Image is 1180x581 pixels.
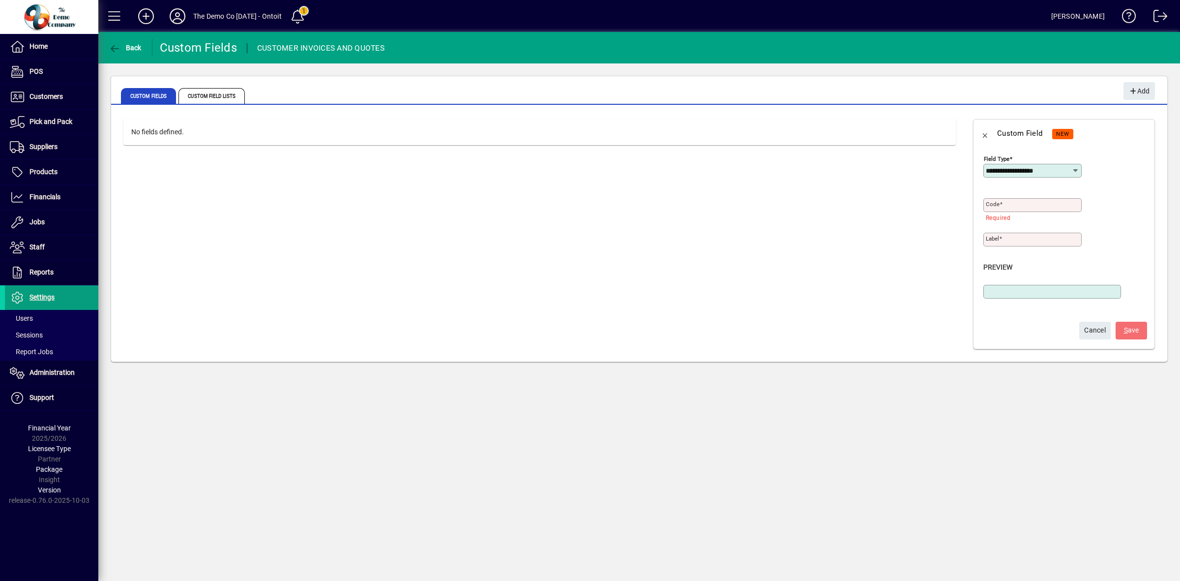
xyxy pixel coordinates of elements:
[10,331,43,339] span: Sessions
[5,160,98,184] a: Products
[997,125,1042,141] div: Custom Field
[29,394,54,401] span: Support
[10,348,53,356] span: Report Jobs
[29,118,72,125] span: Pick and Pack
[109,44,142,52] span: Back
[5,235,98,260] a: Staff
[986,212,1074,222] mat-error: Required
[29,42,48,50] span: Home
[5,60,98,84] a: POS
[29,368,75,376] span: Administration
[986,201,1000,208] mat-label: Code
[29,243,45,251] span: Staff
[123,119,956,145] div: No fields defined.
[5,110,98,134] a: Pick and Pack
[160,40,237,56] div: Custom Fields
[38,486,61,494] span: Version
[1128,83,1150,99] span: Add
[5,85,98,109] a: Customers
[5,361,98,385] a: Administration
[1116,322,1147,339] button: Save
[28,424,71,432] span: Financial Year
[5,210,98,235] a: Jobs
[130,7,162,25] button: Add
[983,263,1012,271] span: Preview
[5,135,98,159] a: Suppliers
[178,88,245,104] span: Custom Field Lists
[1115,2,1136,34] a: Knowledge Base
[5,343,98,360] a: Report Jobs
[29,92,63,100] span: Customers
[1124,322,1139,338] span: ave
[986,235,999,242] mat-label: Label
[5,260,98,285] a: Reports
[1146,2,1168,34] a: Logout
[29,168,58,176] span: Products
[1123,82,1155,100] button: Add
[1051,8,1105,24] div: [PERSON_NAME]
[29,143,58,151] span: Suppliers
[1084,322,1106,338] span: Cancel
[28,445,71,453] span: Licensee Type
[5,327,98,343] a: Sessions
[29,67,43,75] span: POS
[162,7,193,25] button: Profile
[1079,322,1111,339] button: Cancel
[5,185,98,210] a: Financials
[5,34,98,59] a: Home
[29,193,60,201] span: Financials
[36,465,62,473] span: Package
[1124,326,1128,334] span: S
[5,386,98,410] a: Support
[29,218,45,226] span: Jobs
[257,40,384,56] div: CUSTOMER INVOICES AND QUOTES
[10,314,33,322] span: Users
[193,8,282,24] div: The Demo Co [DATE] - Ontoit
[29,268,54,276] span: Reports
[106,39,144,57] button: Back
[5,310,98,327] a: Users
[98,39,152,57] app-page-header-button: Back
[121,88,176,104] span: Custom Fields
[984,155,1009,162] mat-label: Field type
[1056,131,1069,137] span: NEW
[29,293,55,301] span: Settings
[973,122,997,145] button: Back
